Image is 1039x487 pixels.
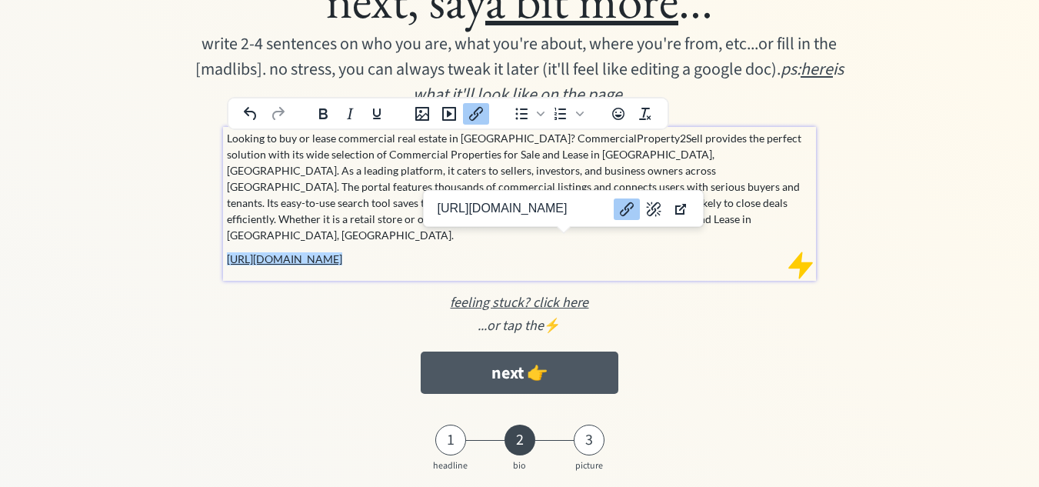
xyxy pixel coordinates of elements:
[641,198,667,220] button: Remove link
[450,293,588,312] u: feeling stuck? click here
[132,315,907,336] div: ⚡️
[574,431,604,449] div: 3
[413,57,847,107] em: ps: is what it'll look like on the page.
[265,103,291,125] button: Redo
[801,57,833,82] u: here
[605,103,631,125] button: Emojis
[505,431,535,449] div: 2
[238,103,264,125] button: Undo
[508,103,547,125] div: Bullet list
[310,103,336,125] button: Bold
[431,461,470,472] div: headline
[435,431,466,449] div: 1
[463,103,489,125] button: Insert/edit link
[421,352,618,394] button: next 👉
[614,198,640,220] button: Link
[337,103,363,125] button: Italic
[548,103,586,125] div: Numbered list
[227,130,814,243] p: Looking to buy or lease commercial real estate in [GEOGRAPHIC_DATA]? CommercialProperty2Sell prov...
[433,195,595,222] input: Link
[436,103,462,125] button: add video
[478,316,544,335] em: ...or tap the
[570,461,608,472] div: picture
[668,198,694,220] button: Open link
[409,103,435,125] button: Insert image
[501,461,539,472] div: bio
[632,103,658,125] button: Clear formatting
[364,103,390,125] button: Underline
[227,252,342,265] a: [URL][DOMAIN_NAME]
[183,32,855,108] div: write 2-4 sentences on who you are, what you're about, where you're from, etc...or fill in the [m...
